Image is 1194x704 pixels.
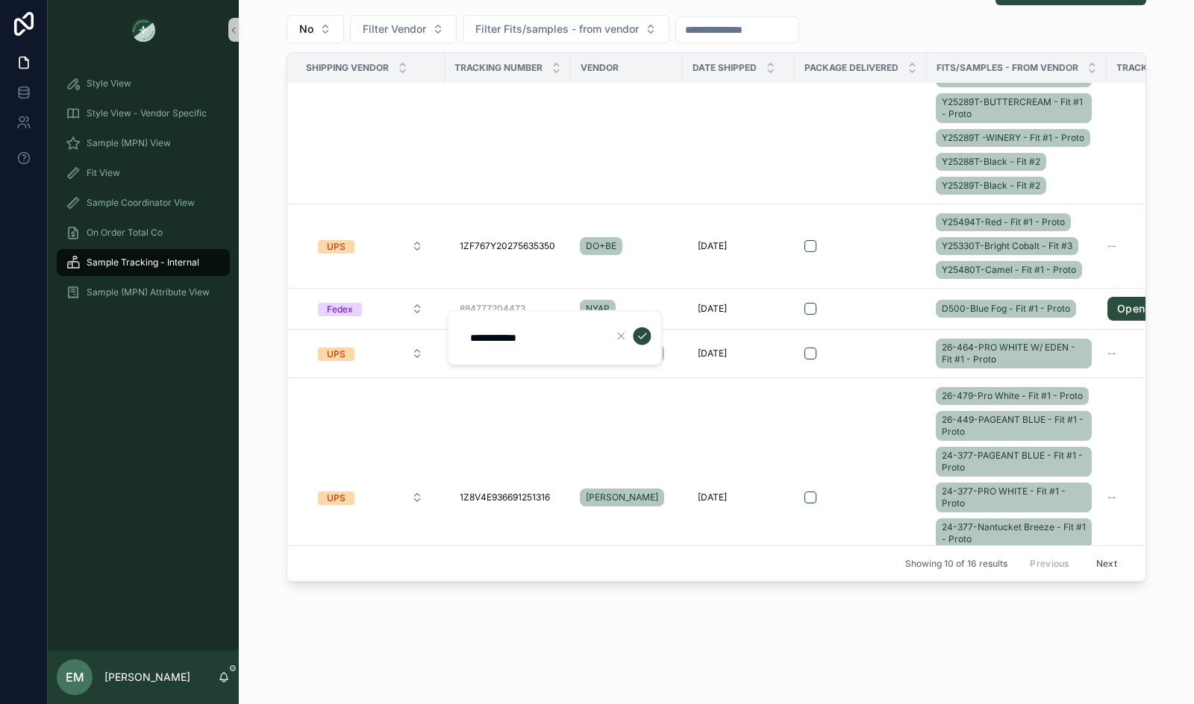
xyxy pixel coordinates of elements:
[87,78,131,89] span: Style View
[463,15,669,43] button: Select Button
[104,670,190,685] p: [PERSON_NAME]
[87,257,199,268] span: Sample Tracking - Internal
[305,232,436,260] a: Select Button
[580,300,616,318] a: NYAP
[48,60,239,325] div: scrollable content
[692,485,786,509] a: [DATE]
[306,62,389,74] span: Shipping Vendor
[936,213,1071,231] a: Y25494T-Red - Fit #1 - Proto
[305,339,436,368] a: Select Button
[327,240,346,254] div: UPS
[936,261,1082,279] a: Y25480T-Camel - Fit #1 - Proto
[305,483,436,512] a: Select Button
[692,342,786,365] a: [DATE]
[936,336,1098,371] a: 26-464-PRO WHITE W/ EDEN - Fit #1 - Proto
[586,491,658,503] span: [PERSON_NAME]
[87,107,207,119] span: Style View - Vendor Specific
[460,491,550,503] span: 1Z8V4E936691251316
[454,485,562,509] a: 1Z8V4E936691251316
[287,15,344,43] button: Select Button
[942,132,1084,144] span: Y25289T -WINERY - Fit #1 - Proto
[1116,62,1184,74] span: Tracking URL
[942,240,1072,252] span: Y25330T-Bright Cobalt - Fit #3
[942,390,1083,402] span: 26-479-Pro White - Fit #1 - Proto
[942,264,1076,276] span: Y25480T-Camel - Fit #1 - Proto
[936,518,1092,548] a: 24-377-Nantucket Breeze - Fit #1 - Proto
[460,240,555,252] span: 1ZF767Y20275635350
[580,297,674,321] a: NYAP
[350,15,457,43] button: Select Button
[327,491,346,505] div: UPS
[693,62,757,74] span: Date Shipped
[942,485,1086,509] span: 24-377-PRO WHITE - Fit #1 - Proto
[942,450,1086,474] span: 24-377-PAGEANT BLUE - Fit #1 - Proto
[698,491,727,503] span: [DATE]
[1107,348,1116,359] span: --
[937,62,1078,74] span: Fits/samples - from vendor
[57,189,230,216] a: Sample Coordinator View
[936,339,1092,368] a: 26-464-PRO WHITE W/ EDEN - Fit #1 - Proto
[580,485,674,509] a: [PERSON_NAME]
[306,484,435,511] button: Select Button
[936,387,1089,405] a: 26-479-Pro White - Fit #1 - Proto
[1107,240,1116,252] span: --
[306,340,435,367] button: Select Button
[936,297,1098,321] a: D500-Blue Fog - Fit #1 - Proto
[942,96,1086,120] span: Y25289T-BUTTERCREAM - Fit #1 - Proto
[586,303,610,315] span: NYAP
[942,414,1086,438] span: 26-449-PAGEANT BLUE - Fit #1 - Proto
[580,237,622,255] a: DO+BE
[580,488,664,506] a: [PERSON_NAME]
[804,62,898,74] span: Package Delivered
[936,129,1090,147] a: Y25289T -WINERY - Fit #1 - Proto
[57,249,230,276] a: Sample Tracking - Internal
[57,160,230,186] a: Fit View
[306,295,435,322] button: Select Button
[580,234,674,258] a: DO+BE
[460,303,525,315] span: 884777204473
[698,240,727,252] span: [DATE]
[936,447,1092,477] a: 24-377-PAGEANT BLUE - Fit #1 - Proto
[936,411,1092,441] a: 26-449-PAGEANT BLUE - Fit #1 - Proto
[454,62,543,74] span: Tracking Number
[698,348,727,359] span: [DATE]
[692,297,786,321] a: [DATE]
[698,303,727,315] span: [DATE]
[936,237,1078,255] a: Y25330T-Bright Cobalt - Fit #3
[306,233,435,260] button: Select Button
[1107,491,1116,503] span: --
[454,297,562,321] a: 884777204473
[936,210,1098,282] a: Y25494T-Red - Fit #1 - ProtoY25330T-Bright Cobalt - Fit #3Y25480T-Camel - Fit #1 - Proto
[87,197,195,209] span: Sample Coordinator View
[66,668,84,686] span: EM
[57,70,230,97] a: Style View
[57,130,230,157] a: Sample (MPN) View
[57,219,230,246] a: On Order Total Co
[936,93,1092,123] a: Y25289T-BUTTERCREAM - Fit #1 - Proto
[87,167,120,179] span: Fit View
[936,384,1098,611] a: 26-479-Pro White - Fit #1 - Proto26-449-PAGEANT BLUE - Fit #1 - Proto24-377-PAGEANT BLUE - Fit #1...
[905,558,1007,570] span: Showing 10 of 16 results
[942,216,1065,228] span: Y25494T-Red - Fit #1 - Proto
[942,303,1070,315] span: D500-Blue Fog - Fit #1 - Proto
[1107,297,1154,321] a: Open
[87,286,210,298] span: Sample (MPN) Attribute View
[936,483,1092,512] a: 24-377-PRO WHITE - Fit #1 - Proto
[363,22,426,37] span: Filter Vendor
[1086,552,1128,575] button: Next
[942,342,1086,365] span: 26-464-PRO WHITE W/ EDEN - Fit #1 - Proto
[936,153,1046,171] a: Y25288T-Black - Fit #2
[586,240,616,252] span: DO+BE
[936,177,1046,195] a: Y25289T-Black - Fit #2
[131,18,155,42] img: App logo
[327,348,346,361] div: UPS
[87,137,171,149] span: Sample (MPN) View
[942,156,1040,168] span: Y25288T-Black - Fit #2
[87,227,163,239] span: On Order Total Co
[454,234,562,258] a: 1ZF767Y20275635350
[692,234,786,258] a: [DATE]
[936,300,1076,318] a: D500-Blue Fog - Fit #1 - Proto
[57,100,230,127] a: Style View - Vendor Specific
[57,279,230,306] a: Sample (MPN) Attribute View
[299,22,313,37] span: No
